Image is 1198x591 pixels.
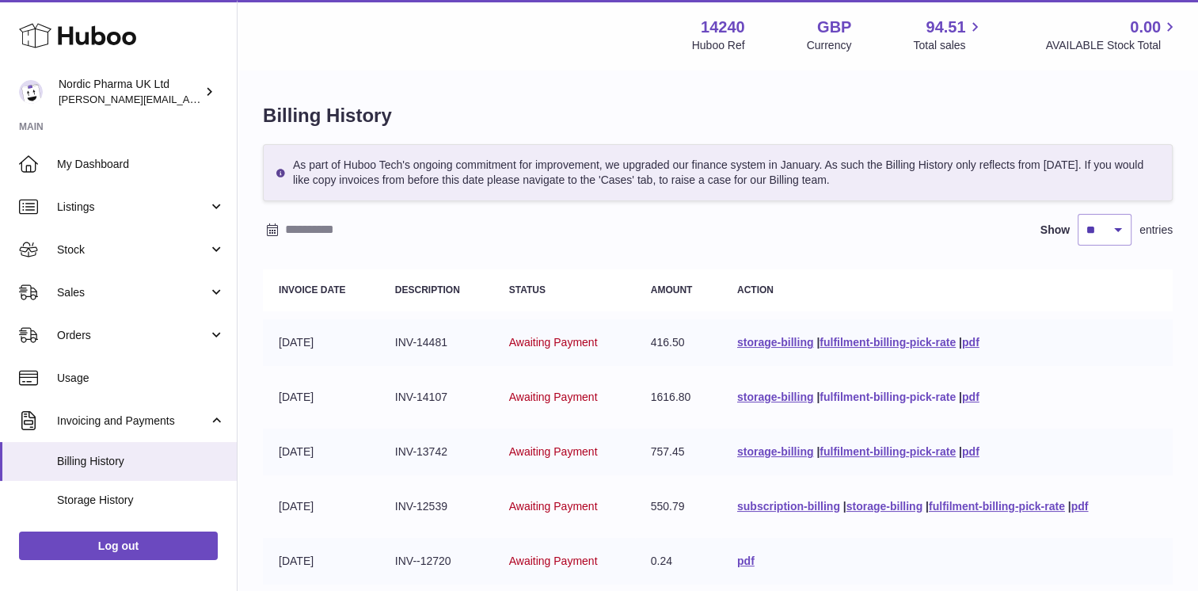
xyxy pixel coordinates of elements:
[379,319,493,366] td: INV-14481
[57,328,208,343] span: Orders
[820,445,956,458] a: fulfilment-billing-pick-rate
[59,93,318,105] span: [PERSON_NAME][EMAIL_ADDRESS][DOMAIN_NAME]
[635,483,721,530] td: 550.79
[816,391,820,403] span: |
[820,391,956,403] a: fulfilment-billing-pick-rate
[807,38,852,53] div: Currency
[843,500,846,513] span: |
[701,17,745,38] strong: 14240
[959,445,962,458] span: |
[509,336,598,349] span: Awaiting Payment
[57,414,208,429] span: Invoicing and Payments
[1139,223,1173,238] span: entries
[379,538,493,585] td: INV--12720
[1045,17,1179,53] a: 0.00 AVAILABLE Stock Total
[57,157,225,172] span: My Dashboard
[1040,223,1070,238] label: Show
[57,454,225,469] span: Billing History
[57,242,208,257] span: Stock
[57,371,225,386] span: Usage
[379,374,493,421] td: INV-14107
[737,284,774,295] strong: Action
[635,374,721,421] td: 1616.80
[737,555,755,567] a: pdf
[913,38,983,53] span: Total sales
[379,483,493,530] td: INV-12539
[263,429,379,475] td: [DATE]
[959,336,962,349] span: |
[1071,500,1089,513] a: pdf
[1045,38,1179,53] span: AVAILABLE Stock Total
[651,284,693,295] strong: Amount
[509,284,546,295] strong: Status
[962,445,979,458] a: pdf
[929,500,1065,513] a: fulfilment-billing-pick-rate
[263,483,379,530] td: [DATE]
[263,374,379,421] td: [DATE]
[1130,17,1161,38] span: 0.00
[962,391,979,403] a: pdf
[57,285,208,300] span: Sales
[19,80,43,104] img: joe.plant@parapharmdev.com
[846,500,922,513] a: storage-billing
[926,500,929,513] span: |
[509,555,598,567] span: Awaiting Payment
[962,336,979,349] a: pdf
[57,493,225,508] span: Storage History
[737,391,813,403] a: storage-billing
[263,538,379,585] td: [DATE]
[509,445,598,458] span: Awaiting Payment
[509,391,598,403] span: Awaiting Payment
[395,284,460,295] strong: Description
[263,103,1173,128] h1: Billing History
[926,17,965,38] span: 94.51
[635,538,721,585] td: 0.24
[737,445,813,458] a: storage-billing
[1068,500,1071,513] span: |
[59,77,201,107] div: Nordic Pharma UK Ltd
[737,500,840,513] a: subscription-billing
[263,319,379,366] td: [DATE]
[509,500,598,513] span: Awaiting Payment
[635,319,721,366] td: 416.50
[279,284,345,295] strong: Invoice Date
[692,38,745,53] div: Huboo Ref
[379,429,493,475] td: INV-13742
[19,532,218,560] a: Log out
[263,144,1173,201] div: As part of Huboo Tech's ongoing commitment for improvement, we upgraded our finance system in Jan...
[737,336,813,349] a: storage-billing
[959,391,962,403] span: |
[816,445,820,458] span: |
[820,336,956,349] a: fulfilment-billing-pick-rate
[816,336,820,349] span: |
[635,429,721,475] td: 757.45
[57,200,208,215] span: Listings
[913,17,983,53] a: 94.51 Total sales
[817,17,851,38] strong: GBP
